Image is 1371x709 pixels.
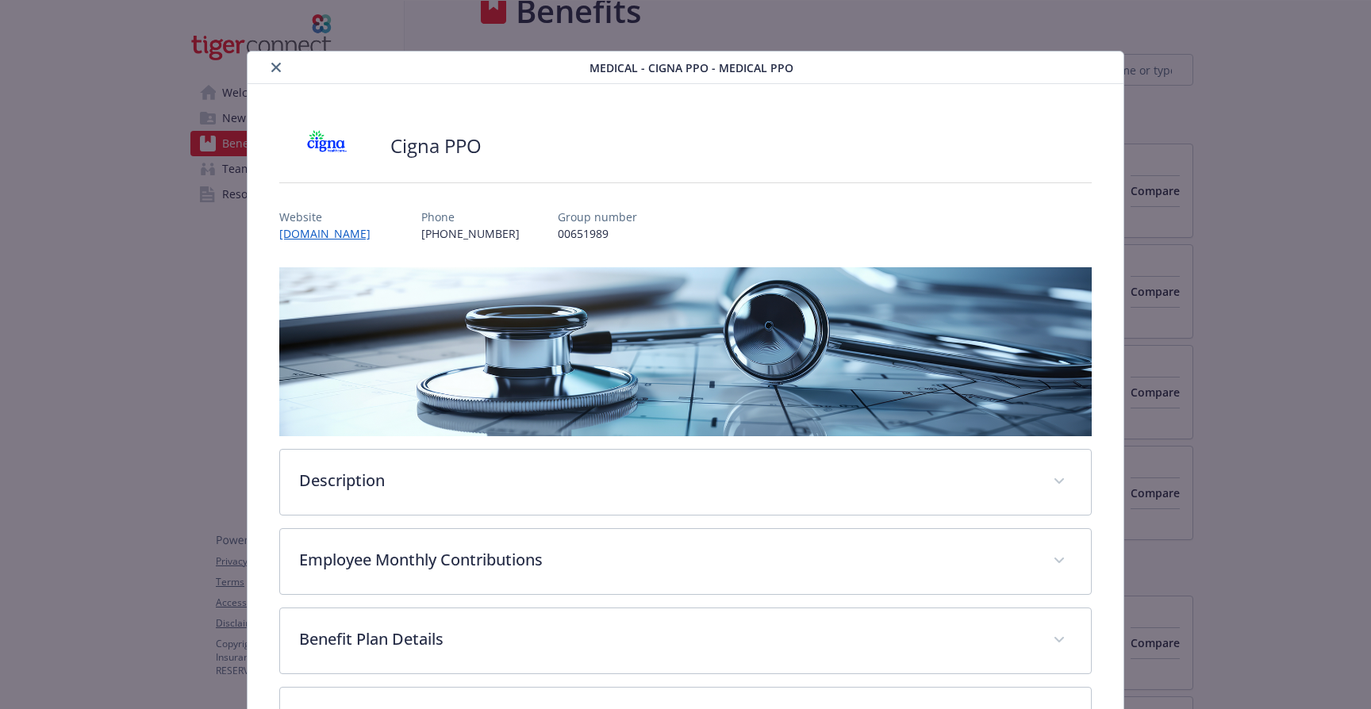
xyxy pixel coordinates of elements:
[279,267,1092,436] img: banner
[421,225,520,242] p: [PHONE_NUMBER]
[558,225,637,242] p: 00651989
[299,548,1034,572] p: Employee Monthly Contributions
[279,226,383,241] a: [DOMAIN_NAME]
[267,58,286,77] button: close
[279,122,374,170] img: CIGNA
[421,209,520,225] p: Phone
[280,529,1091,594] div: Employee Monthly Contributions
[558,209,637,225] p: Group number
[589,59,793,76] span: Medical - Cigna PPO - Medical PPO
[280,450,1091,515] div: Description
[279,209,383,225] p: Website
[299,627,1034,651] p: Benefit Plan Details
[390,132,482,159] h2: Cigna PPO
[299,469,1034,492] p: Description
[280,608,1091,673] div: Benefit Plan Details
